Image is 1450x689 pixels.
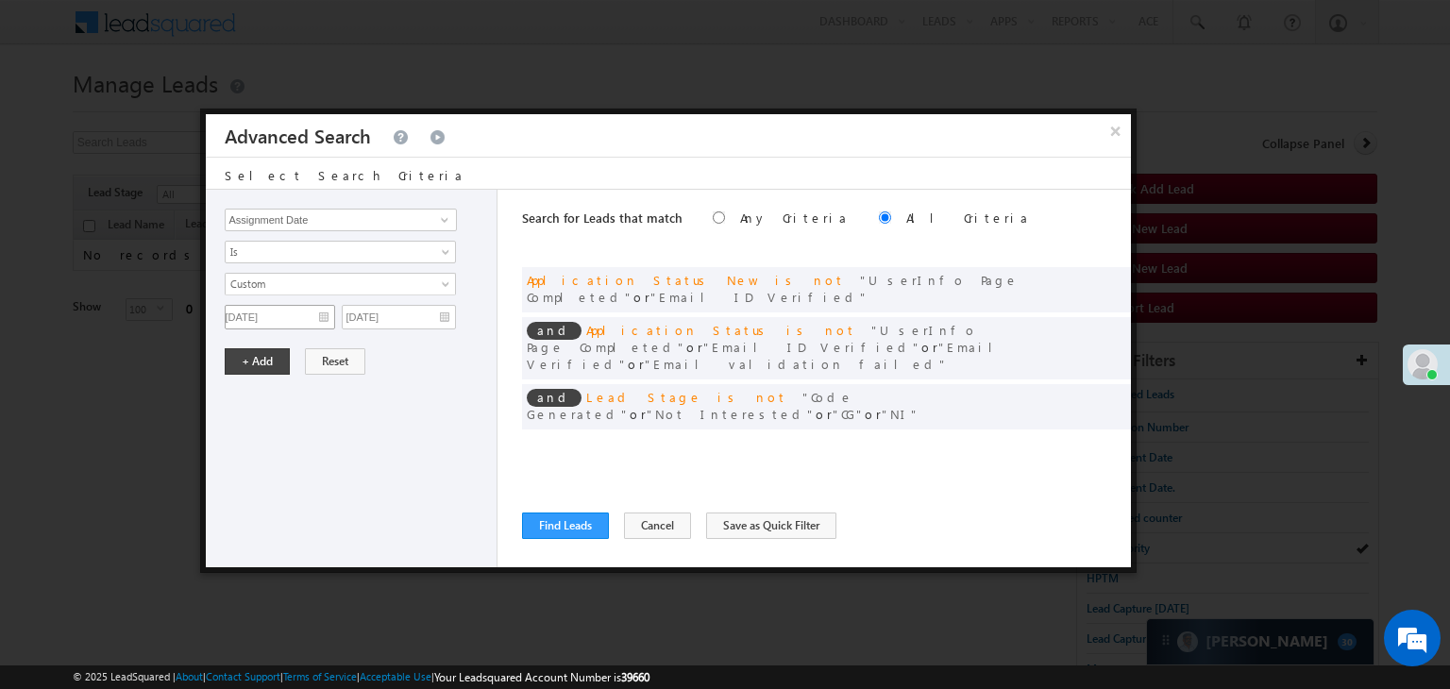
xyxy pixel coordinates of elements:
[226,276,430,293] span: Custom
[176,670,203,682] a: About
[98,99,317,124] div: Chat with us now
[527,272,760,288] span: Application Status New
[522,513,609,539] button: Find Leads
[225,273,456,295] a: Custom
[225,167,464,183] span: Select Search Criteria
[257,542,343,567] em: Start Chat
[283,670,357,682] a: Terms of Service
[310,9,355,55] div: Minimize live chat window
[225,348,290,375] button: + Add
[775,272,845,288] span: is not
[527,389,582,407] span: and
[527,322,977,355] span: UserInfo Page Completed
[740,210,849,226] label: Any Criteria
[833,406,865,422] span: CG
[906,210,1030,226] label: All Criteria
[1101,114,1131,147] button: ×
[647,406,816,422] span: Not Interested
[360,670,431,682] a: Acceptable Use
[522,210,683,226] span: Search for Leads that match
[706,513,836,539] button: Save as Quick Filter
[621,670,649,684] span: 39660
[624,513,691,539] button: Cancel
[527,389,853,422] span: Code Generated
[586,322,771,338] span: Application Status
[717,389,787,405] span: is not
[32,99,79,124] img: d_60004797649_company_0_60004797649
[650,289,868,305] span: Email ID Verified
[527,339,1007,372] span: Email Verified
[225,241,456,263] a: Is
[226,244,430,260] span: Is
[527,389,919,422] span: or or or
[225,114,371,157] h3: Advanced Search
[527,322,1007,372] span: or or or
[586,389,702,405] span: Lead Stage
[434,670,649,684] span: Your Leadsquared Account Number is
[703,339,921,355] span: Email ID Verified
[527,272,1019,305] span: or
[527,272,1019,305] span: UserInfo Page Completed
[527,322,582,340] span: and
[73,668,649,686] span: © 2025 LeadSquared | | | | |
[786,322,856,338] span: is not
[25,175,345,525] textarea: Type your message and hit 'Enter'
[645,356,948,372] span: Email validation failed
[305,348,365,375] button: Reset
[225,209,457,231] input: Type to Search
[430,210,454,229] a: Show All Items
[882,406,919,422] span: NI
[206,670,280,682] a: Contact Support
